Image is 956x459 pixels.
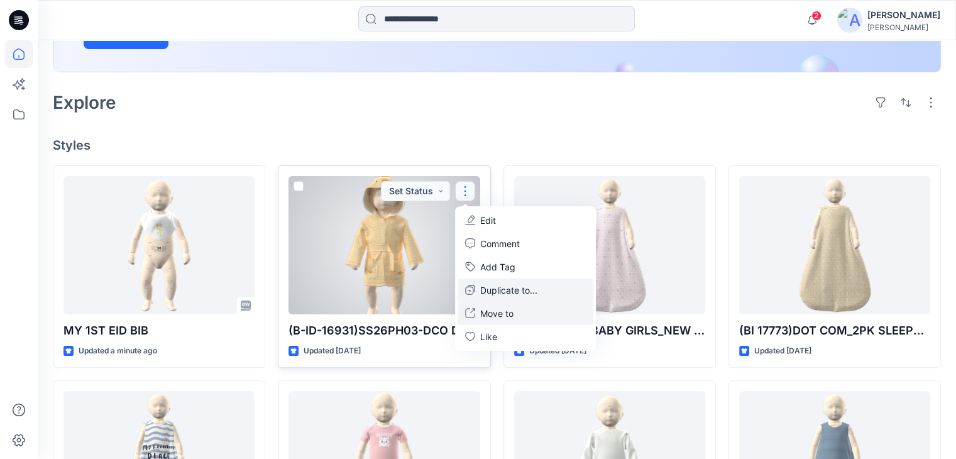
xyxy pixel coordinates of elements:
[739,322,930,340] p: (BI 17773)DOT COM_2PK SLEEPBAG_GENDER NEUTRAL_MICRO PRINTS
[288,322,480,340] p: (B-ID-16931)SS26PH03-DCO DUCK DRESSING GOWN
[53,92,116,113] h2: Explore
[458,209,593,232] a: Edit
[304,345,361,358] p: Updated [DATE]
[63,176,255,314] a: MY 1ST EID BIB
[458,255,593,279] button: Add Tag
[867,8,940,23] div: [PERSON_NAME]
[79,345,157,358] p: Updated a minute ago
[529,345,586,358] p: Updated [DATE]
[811,11,821,21] span: 2
[480,214,496,227] p: Edit
[480,307,514,320] p: Move to
[837,8,862,33] img: avatar
[288,176,480,314] a: (B-ID-16931)SS26PH03-DCO DUCK DRESSING GOWN
[514,176,705,314] a: (B-ID- 17789 )BABY GIRLS_NEW BORN _DITSY_SEPIAROSE SLEEPBAG
[514,322,705,340] p: (B-ID- 17789 )BABY GIRLS_NEW BORN _DITSY_SEPIAROSE SLEEPBAG
[53,138,941,153] h4: Styles
[480,284,537,297] p: Duplicate to...
[480,330,497,343] p: Like
[754,345,811,358] p: Updated [DATE]
[739,176,930,314] a: (BI 17773)DOT COM_2PK SLEEPBAG_GENDER NEUTRAL_MICRO PRINTS
[63,322,255,340] p: MY 1ST EID BIB
[867,23,940,32] div: [PERSON_NAME]
[480,237,520,250] p: Comment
